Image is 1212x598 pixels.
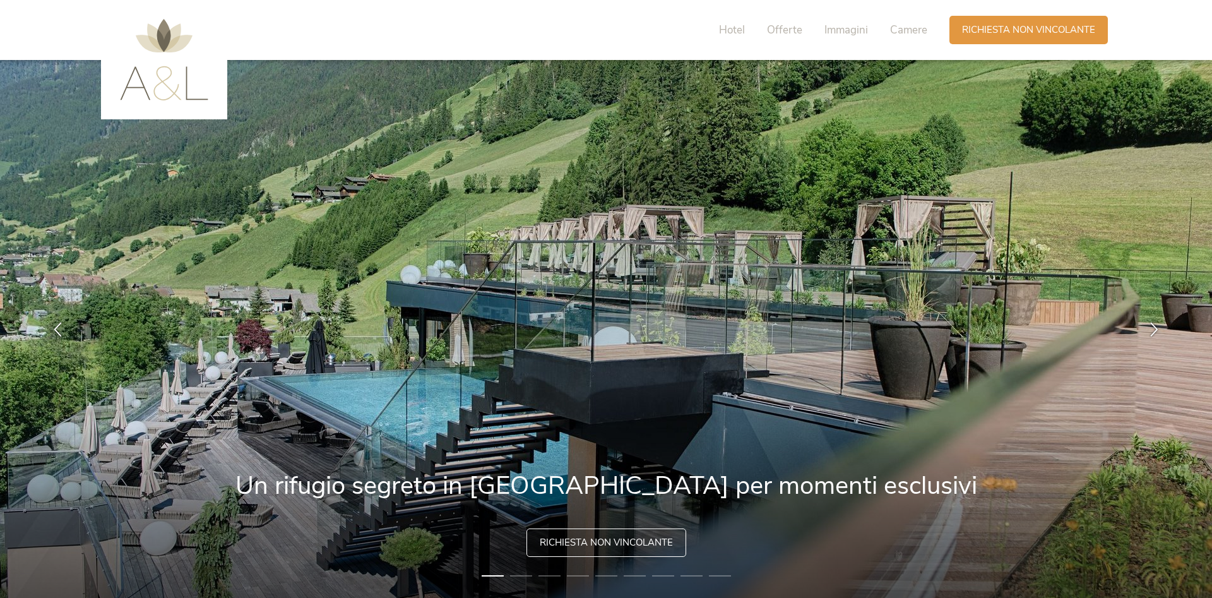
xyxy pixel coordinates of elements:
span: Hotel [719,23,745,37]
span: Immagini [824,23,868,37]
img: AMONTI & LUNARIS Wellnessresort [120,19,208,100]
span: Richiesta non vincolante [540,536,673,549]
span: Richiesta non vincolante [962,23,1095,37]
span: Camere [890,23,927,37]
span: Offerte [767,23,802,37]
